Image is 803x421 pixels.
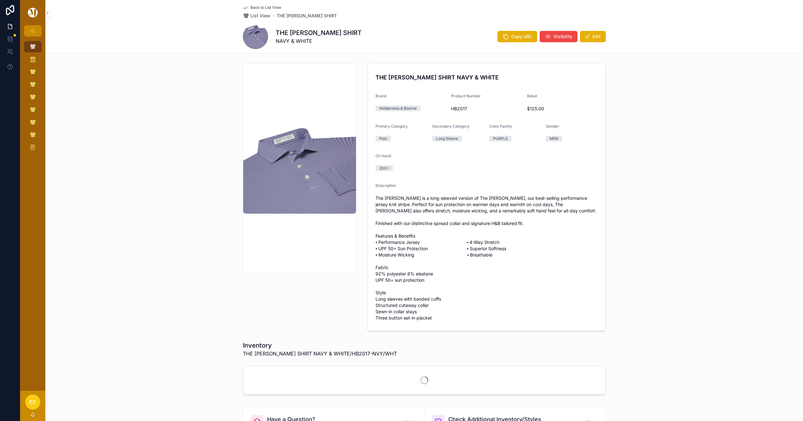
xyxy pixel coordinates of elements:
[550,136,558,141] div: MEN
[379,136,387,141] div: Polo
[527,94,537,98] span: Retail
[540,31,577,42] button: Visibility
[243,5,281,10] a: Back to List View
[511,33,532,40] span: Copy URL
[20,37,45,161] div: scrollable content
[250,5,281,10] span: Back to List View
[376,183,396,188] span: Description
[243,341,397,350] h1: Inventory
[277,13,337,19] a: THE [PERSON_NAME] SHIRT
[276,37,362,45] span: NAVY & WHITE
[580,31,606,42] button: Edit
[376,153,391,158] span: On Hand
[250,13,270,19] span: List View
[376,124,408,129] span: Primary Category
[432,124,469,129] span: Secondary Category
[493,136,508,141] div: PURPLE
[276,28,362,37] h1: THE [PERSON_NAME] SHIRT
[451,94,481,98] span: Product Number
[527,106,598,112] span: $125.00
[376,73,598,82] h4: THE [PERSON_NAME] SHIRT NAVY & WHITE
[451,106,522,112] span: HB2017
[243,13,270,19] a: List View
[436,136,458,141] div: Long Sleeve
[546,124,559,129] span: Gender
[27,8,39,18] img: App logo
[379,165,389,171] div: 200+
[489,124,512,129] span: Color Family
[243,350,397,357] span: THE [PERSON_NAME] SHIRT NAVY & WHITE/HB2017-NVY/WHT
[376,94,386,98] span: Brand
[497,31,537,42] button: Copy URL
[553,33,572,40] span: Visibility
[376,195,598,321] span: The [PERSON_NAME] is a long-sleeved version of The [PERSON_NAME], our best-selling performance je...
[243,124,356,214] img: HB2017_The-Burke_Navy-&-White_Placket-CU.jpg
[29,398,36,406] span: ED
[379,106,417,111] div: Holderness & Bourne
